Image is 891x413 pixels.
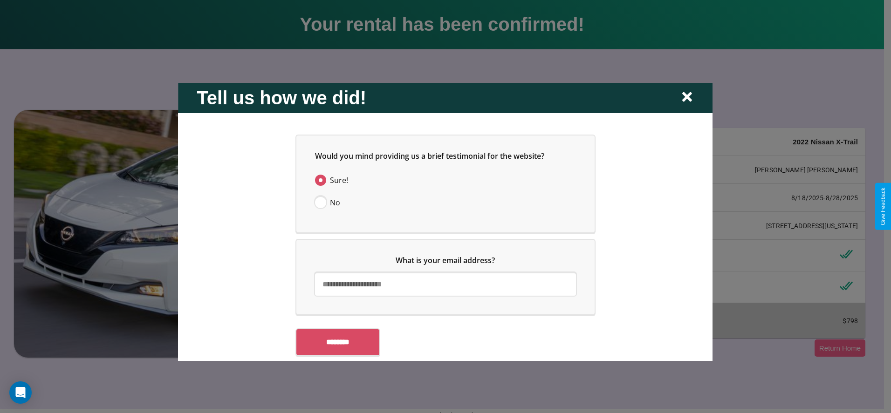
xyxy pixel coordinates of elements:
div: Open Intercom Messenger [9,381,32,404]
span: Sure! [330,174,348,185]
span: Would you mind providing us a brief testimonial for the website? [315,150,544,161]
div: Give Feedback [880,188,886,225]
span: No [330,196,340,208]
span: What is your email address? [396,255,495,265]
h2: Tell us how we did! [197,87,366,108]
